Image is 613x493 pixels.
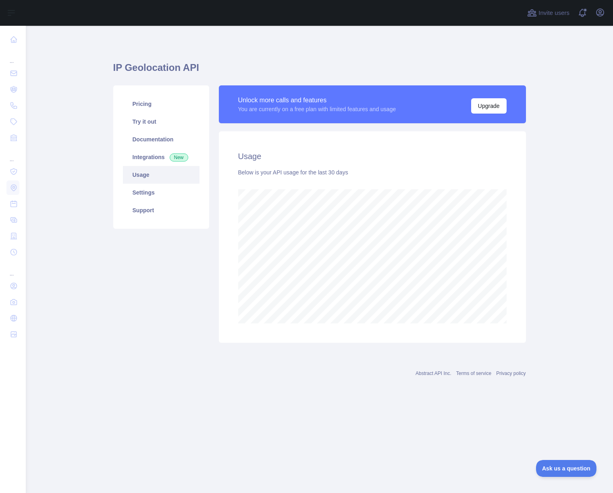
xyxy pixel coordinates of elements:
[123,201,199,219] a: Support
[123,184,199,201] a: Settings
[471,98,507,114] button: Upgrade
[6,48,19,64] div: ...
[123,148,199,166] a: Integrations New
[238,105,396,113] div: You are currently on a free plan with limited features and usage
[170,153,188,162] span: New
[6,261,19,277] div: ...
[6,147,19,163] div: ...
[536,460,597,477] iframe: Toggle Customer Support
[538,8,569,18] span: Invite users
[123,166,199,184] a: Usage
[238,151,507,162] h2: Usage
[123,113,199,130] a: Try it out
[113,61,526,81] h1: IP Geolocation API
[123,95,199,113] a: Pricing
[456,371,491,376] a: Terms of service
[238,95,396,105] div: Unlock more calls and features
[238,168,507,176] div: Below is your API usage for the last 30 days
[416,371,451,376] a: Abstract API Inc.
[496,371,526,376] a: Privacy policy
[123,130,199,148] a: Documentation
[526,6,571,19] button: Invite users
